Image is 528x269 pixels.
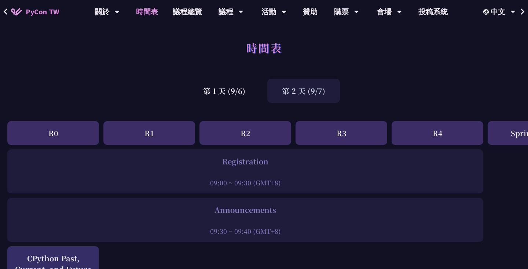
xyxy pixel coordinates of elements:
[11,226,480,236] div: 09:30 ~ 09:40 (GMT+8)
[483,9,491,15] img: Locale Icon
[11,156,480,167] div: Registration
[188,79,260,103] div: 第 1 天 (9/6)
[296,121,387,145] div: R3
[7,121,99,145] div: R0
[4,3,66,21] a: PyCon TW
[11,204,480,215] div: Announcements
[267,79,340,103] div: 第 2 天 (9/7)
[392,121,483,145] div: R4
[11,8,22,15] img: Home icon of PyCon TW 2025
[11,178,480,187] div: 09:00 ~ 09:30 (GMT+8)
[26,6,59,17] span: PyCon TW
[246,37,282,59] h1: 時間表
[199,121,291,145] div: R2
[103,121,195,145] div: R1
